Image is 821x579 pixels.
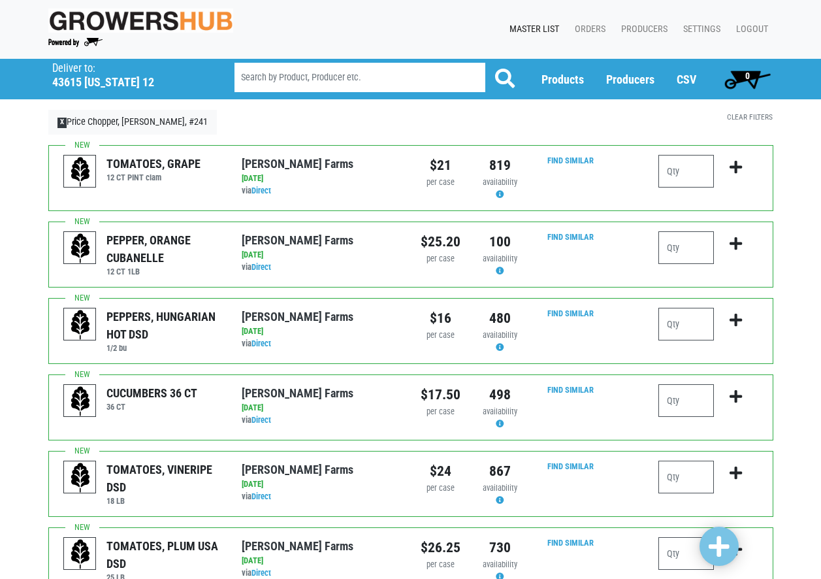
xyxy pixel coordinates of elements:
[677,73,696,86] a: CSV
[726,17,773,42] a: Logout
[242,414,400,427] div: via
[106,155,201,173] div: TOMATOES, GRAPE
[547,538,594,548] a: Find Similar
[547,308,594,318] a: Find Similar
[480,155,520,176] div: 819
[547,156,594,165] a: Find Similar
[242,185,400,197] div: via
[480,461,520,482] div: 867
[251,568,271,578] a: Direct
[658,537,714,570] input: Qty
[421,155,460,176] div: $21
[48,38,103,47] img: Powered by Big Wheelbarrow
[547,461,594,471] a: Find Similar
[251,186,271,195] a: Direct
[242,310,353,323] a: [PERSON_NAME] Farms
[421,537,460,558] div: $26.25
[106,537,222,572] div: TOMATOES, PLUM USA DSD
[480,537,520,558] div: 730
[64,385,97,418] img: placeholder-variety-43d6402dacf2d531de610a020419775a.svg
[242,173,400,185] div: [DATE]
[242,386,353,400] a: [PERSON_NAME] Farms
[727,112,773,122] a: Clear Filters
[421,384,460,405] div: $17.50
[658,308,714,340] input: Qty
[421,559,460,571] div: per case
[421,253,460,265] div: per case
[64,461,97,494] img: placeholder-variety-43d6402dacf2d531de610a020419775a.svg
[242,261,400,274] div: via
[251,262,271,272] a: Direct
[251,339,271,348] a: Direct
[564,17,611,42] a: Orders
[48,110,217,135] a: XPrice Chopper, [PERSON_NAME], #241
[480,231,520,252] div: 100
[64,232,97,265] img: placeholder-variety-43d6402dacf2d531de610a020419775a.svg
[421,231,460,252] div: $25.20
[57,118,67,128] span: X
[64,308,97,341] img: placeholder-variety-43d6402dacf2d531de610a020419775a.svg
[547,232,594,242] a: Find Similar
[242,402,400,414] div: [DATE]
[52,59,211,90] span: Price Chopper, Alex Bay, #241 (43615 NY-12, Alexandria Bay, NY 13607, USA)
[611,17,673,42] a: Producers
[483,330,517,340] span: availability
[242,491,400,503] div: via
[52,75,201,90] h5: 43615 [US_STATE] 12
[106,384,197,402] div: CUCUMBERS 36 CT
[251,415,271,425] a: Direct
[64,156,97,188] img: placeholder-variety-43d6402dacf2d531de610a020419775a.svg
[106,343,222,353] h6: 1/2 bu
[718,66,777,92] a: 0
[421,482,460,495] div: per case
[480,308,520,329] div: 480
[483,483,517,493] span: availability
[658,461,714,493] input: Qty
[106,402,197,412] h6: 36 CT
[673,17,726,42] a: Settings
[745,71,750,81] span: 0
[421,308,460,329] div: $16
[421,329,460,342] div: per case
[421,406,460,418] div: per case
[64,538,97,571] img: placeholder-variety-43d6402dacf2d531de610a020419775a.svg
[242,539,353,553] a: [PERSON_NAME] Farms
[52,62,201,75] p: Deliver to:
[234,63,485,92] input: Search by Product, Producer etc.
[242,233,353,247] a: [PERSON_NAME] Farms
[106,461,222,496] div: TOMATOES, VINERIPE DSD
[242,157,353,171] a: [PERSON_NAME] Farms
[106,308,222,343] div: PEPPERS, HUNGARIAN HOT DSD
[483,177,517,187] span: availability
[421,461,460,482] div: $24
[421,176,460,189] div: per case
[658,231,714,264] input: Qty
[242,325,400,338] div: [DATE]
[106,173,201,182] h6: 12 CT PINT clam
[499,17,564,42] a: Master List
[251,491,271,501] a: Direct
[242,249,400,261] div: [DATE]
[242,555,400,567] div: [DATE]
[242,478,400,491] div: [DATE]
[541,73,584,86] a: Products
[242,338,400,350] div: via
[658,155,714,188] input: Qty
[106,267,222,276] h6: 12 CT 1LB
[106,496,222,506] h6: 18 LB
[606,73,654,86] a: Producers
[242,463,353,476] a: [PERSON_NAME] Farms
[106,231,222,267] div: PEPPER, ORANGE CUBANELLE
[483,559,517,569] span: availability
[48,8,234,33] img: original-fc7597fdc6adbb9d0e2ae620e786d1a2.jpg
[483,254,517,263] span: availability
[658,384,714,417] input: Qty
[483,406,517,416] span: availability
[480,384,520,405] div: 498
[547,385,594,395] a: Find Similar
